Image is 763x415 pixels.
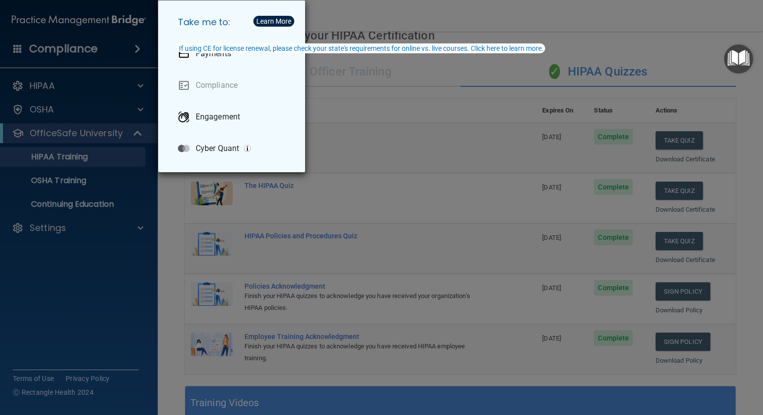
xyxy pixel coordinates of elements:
button: Open Resource Center [724,44,753,74]
button: Learn More [253,16,294,27]
p: Cyber Quant [196,144,239,153]
a: Payments [170,40,297,68]
div: Learn More [256,18,291,25]
h5: Take me to: [170,8,297,36]
a: Engagement [170,103,297,131]
p: Payments [196,49,231,59]
a: Cyber Quant [170,135,297,162]
div: If using CE for license renewal, please check your state's requirements for online vs. live cours... [179,45,544,52]
button: If using CE for license renewal, please check your state's requirements for online vs. live cours... [177,43,545,53]
p: Engagement [196,112,240,122]
a: Compliance [170,72,297,99]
